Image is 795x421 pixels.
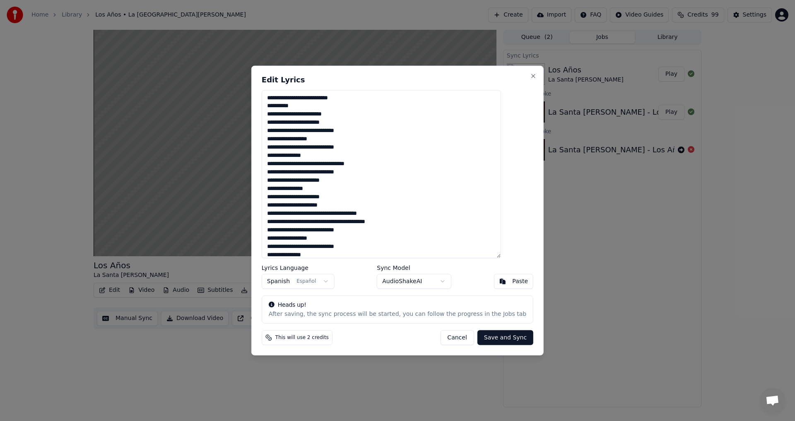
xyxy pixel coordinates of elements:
[275,334,329,341] span: This will use 2 credits
[262,76,533,83] h2: Edit Lyrics
[512,277,528,286] div: Paste
[377,265,451,271] label: Sync Model
[269,310,526,318] div: After saving, the sync process will be started, you can follow the progress in the Jobs tab
[262,265,335,271] label: Lyrics Language
[269,301,526,309] div: Heads up!
[494,274,533,289] button: Paste
[440,330,474,345] button: Cancel
[477,330,533,345] button: Save and Sync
